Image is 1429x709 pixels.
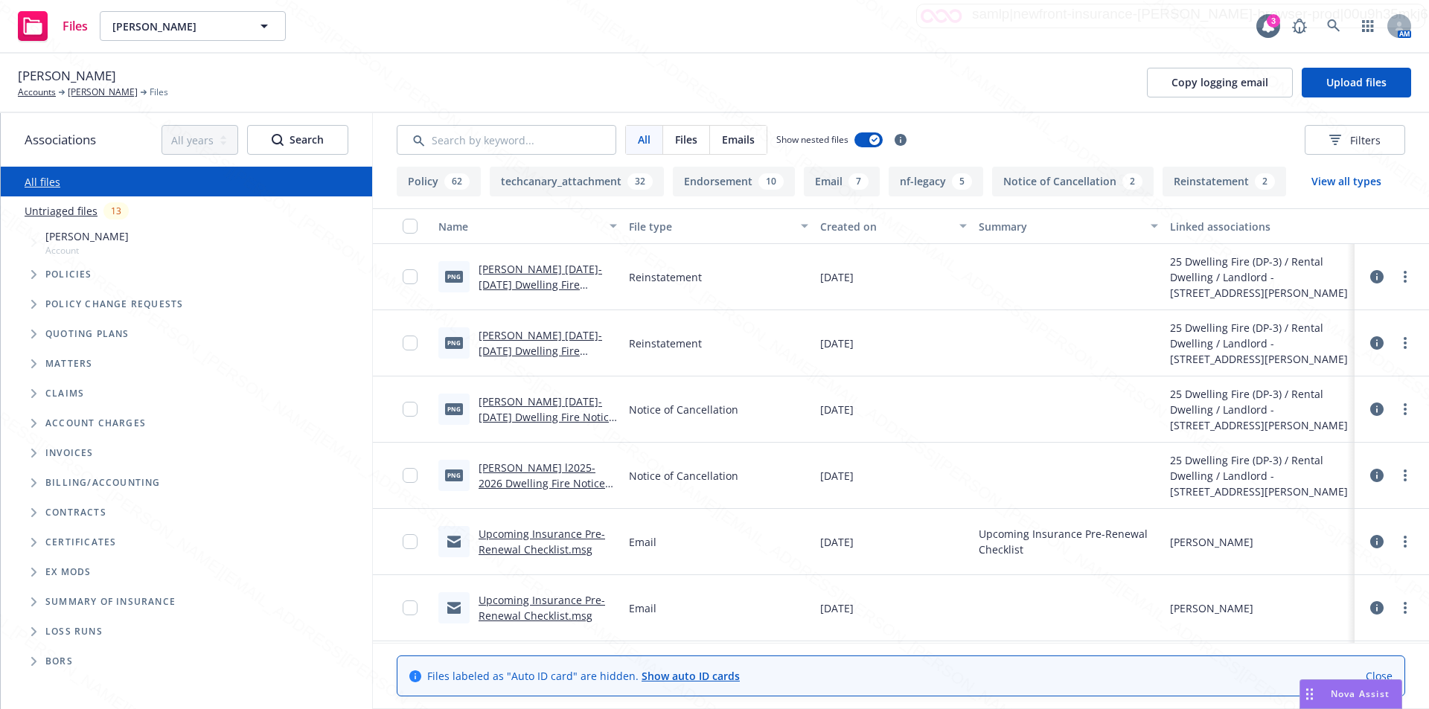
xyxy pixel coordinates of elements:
button: SearchSearch [247,125,348,155]
span: Policy change requests [45,300,183,309]
div: 25 Dwelling Fire (DP-3) / Rental Dwelling / Landlord - [STREET_ADDRESS][PERSON_NAME] [1170,254,1349,301]
span: Reinstatement [629,336,702,351]
svg: Search [272,134,284,146]
div: 2 [1122,173,1142,190]
span: Invoices [45,449,94,458]
button: Created on [814,208,974,244]
div: 62 [444,173,470,190]
span: [DATE] [820,336,854,351]
button: Filters [1305,125,1405,155]
div: 5 [952,173,972,190]
a: Untriaged files [25,203,97,219]
span: Nova Assist [1331,687,1390,700]
span: Associations [25,130,96,150]
button: Reinstatement [1163,167,1286,196]
span: png [445,337,463,348]
span: Filters [1329,132,1381,148]
a: Accounts [18,86,56,99]
span: Certificates [45,538,116,547]
input: Search by keyword... [397,125,616,155]
span: Summary of insurance [45,597,176,606]
span: Files labeled as "Auto ID card" are hidden. [427,668,740,684]
span: [PERSON_NAME] [112,19,241,34]
div: Tree Example [1,225,372,468]
span: Claims [45,389,84,398]
span: Email [629,600,656,616]
div: 32 [627,173,653,190]
span: png [445,271,463,282]
button: Notice of Cancellation [992,167,1154,196]
a: [PERSON_NAME] [DATE]-[DATE] Dwelling Fire Reinstatements Eff [DATE].png [479,262,602,323]
span: Notice of Cancellation [629,402,738,417]
input: Toggle Row Selected [403,336,418,350]
a: Files [12,5,94,47]
input: Toggle Row Selected [403,402,418,417]
span: Upcoming Insurance Pre-Renewal Checklist [979,526,1157,557]
span: Notice of Cancellation [629,468,738,484]
span: png [445,469,463,481]
span: Files [675,132,697,147]
div: Name [438,219,601,234]
button: Nova Assist [1299,679,1402,709]
input: Toggle Row Selected [403,600,418,615]
input: Toggle Row Selected [403,534,418,549]
button: Name [432,208,623,244]
span: BORs [45,657,73,666]
span: Show nested files [776,133,848,146]
span: Reinstatement [629,269,702,285]
span: All [638,132,650,147]
button: techcanary_attachment [490,167,664,196]
a: Upcoming Insurance Pre-Renewal Checklist.msg [479,527,605,556]
span: Matters [45,359,92,368]
div: [PERSON_NAME] [1170,534,1253,550]
div: 3 [1267,14,1280,28]
a: Search [1319,11,1349,41]
span: Loss Runs [45,627,103,636]
span: Files [150,86,168,99]
button: nf-legacy [889,167,983,196]
div: 25 Dwelling Fire (DP-3) / Rental Dwelling / Landlord - [STREET_ADDRESS][PERSON_NAME] [1170,386,1349,433]
a: [PERSON_NAME] l2025-2026 Dwelling Fire Notice of Cancellation Eff [DATE].png [479,461,605,522]
span: png [445,403,463,414]
a: Close [1366,668,1393,684]
div: 2 [1255,173,1275,190]
button: Email [804,167,880,196]
div: Folder Tree Example [1,468,372,676]
div: [PERSON_NAME] [1170,600,1253,616]
span: Filters [1350,132,1381,148]
div: 25 Dwelling Fire (DP-3) / Rental Dwelling / Landlord - [STREET_ADDRESS][PERSON_NAME] [1170,452,1349,499]
a: [PERSON_NAME] [DATE]-[DATE] Dwelling Fire Notice of Cancellation Eff [DATE].png [479,394,615,455]
span: [DATE] [820,269,854,285]
div: 13 [103,202,129,219]
span: [DATE] [820,468,854,484]
span: [DATE] [820,600,854,616]
a: [PERSON_NAME] [68,86,138,99]
button: Policy [397,167,481,196]
span: [PERSON_NAME] [45,228,129,244]
div: 10 [758,173,784,190]
input: Toggle Row Selected [403,269,418,284]
span: Billing/Accounting [45,478,161,487]
span: Copy logging email [1171,75,1268,89]
button: Linked associations [1164,208,1355,244]
div: File type [629,219,791,234]
span: Account [45,244,129,257]
input: Toggle Row Selected [403,468,418,483]
span: Policies [45,270,92,279]
span: [PERSON_NAME] [18,66,116,86]
button: Upload files [1302,68,1411,97]
button: Summary [973,208,1163,244]
span: Ex Mods [45,568,91,577]
div: Created on [820,219,951,234]
a: Upcoming Insurance Pre-Renewal Checklist.msg [479,593,605,623]
span: Emails [722,132,755,147]
a: more [1396,334,1414,352]
a: Switch app [1353,11,1383,41]
span: Quoting plans [45,330,130,339]
div: 25 Dwelling Fire (DP-3) / Rental Dwelling / Landlord - [STREET_ADDRESS][PERSON_NAME] [1170,320,1349,367]
div: 7 [848,173,869,190]
span: Account charges [45,419,146,428]
span: Upload files [1326,75,1387,89]
span: [DATE] [820,534,854,550]
button: View all types [1288,167,1405,196]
